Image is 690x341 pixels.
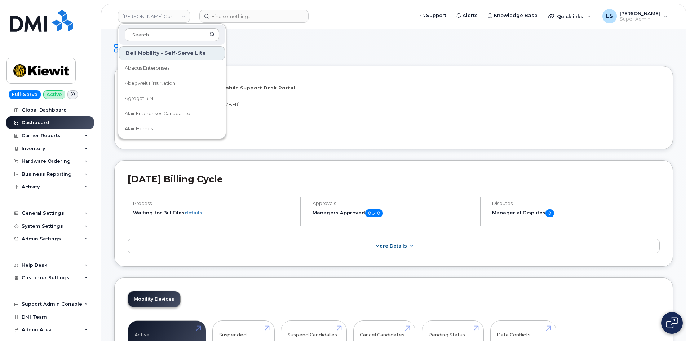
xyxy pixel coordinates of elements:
h4: Process [133,201,294,206]
span: Alair Enterprises Canada Ltd [125,110,190,117]
span: 0 [545,209,554,217]
a: Abacus Enterprises [119,61,225,75]
h5: Managerial Disputes [492,209,660,217]
h4: Approvals [313,201,474,206]
a: Abegweit First Nation [119,76,225,91]
span: Alair Homes [125,125,153,132]
a: details [185,210,202,215]
a: Agregat R.N [119,91,225,106]
li: Waiting for Bill Files [133,209,294,216]
h1: Dashboard [114,42,673,54]
span: Agregat R.N [125,95,153,102]
span: More Details [375,243,407,249]
p: Welcome to the [PERSON_NAME] Mobile Support Desk Portal [133,84,654,91]
a: Alair Homes [119,122,225,136]
img: Open chat [666,317,678,329]
h4: Disputes [492,201,660,206]
input: Search [125,28,219,41]
span: Abegweit First Nation [125,80,175,87]
h5: Managers Approved [313,209,474,217]
p: If you need assistance, call [PHONE_NUMBER] [133,101,654,108]
a: Alair Enterprises Canada Ltd [119,106,225,121]
h2: [DATE] Billing Cycle [128,174,660,184]
a: Mobility Devices [128,291,180,307]
span: 0 of 0 [365,209,383,217]
div: Bell Mobility - Self-Serve Lite [119,46,225,60]
span: Abacus Enterprises [125,65,169,72]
